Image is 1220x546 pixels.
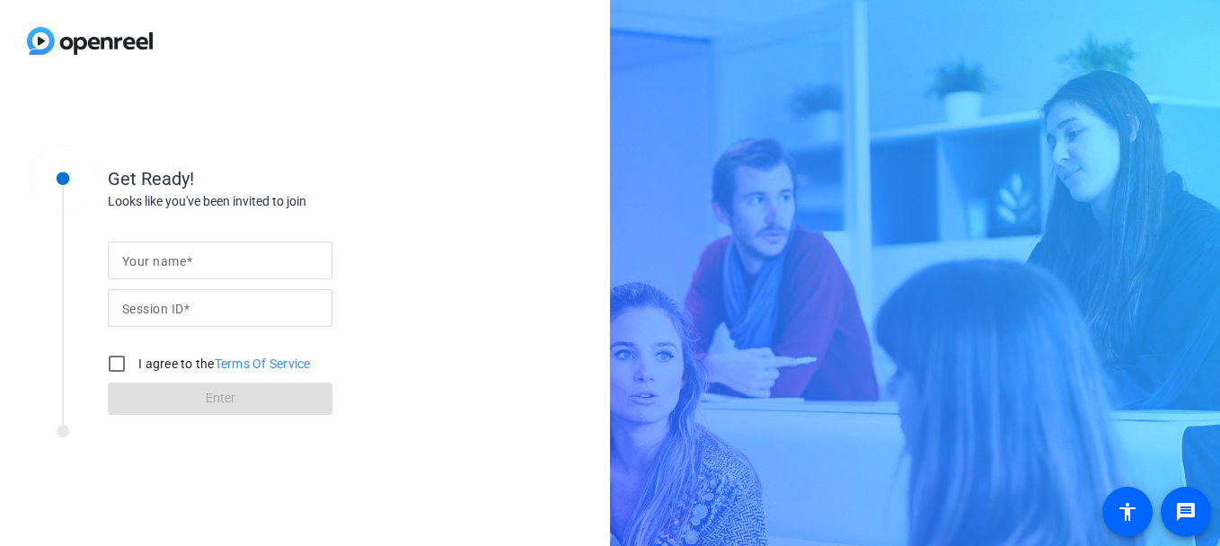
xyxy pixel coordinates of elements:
[1117,501,1138,523] mat-icon: accessibility
[985,45,1196,85] div: Your Token has expired. Please Login again
[215,357,311,371] a: Terms Of Service
[1191,19,1201,46] button: Close
[108,192,467,211] div: Looks like you've been invited to join
[1175,501,1197,523] mat-icon: message
[1191,22,1201,43] span: ×
[985,24,1196,45] div: Error!
[135,355,311,373] label: I agree to the
[122,302,183,316] mat-label: Session ID
[122,254,186,269] mat-label: Your name
[108,165,467,192] div: Get Ready!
